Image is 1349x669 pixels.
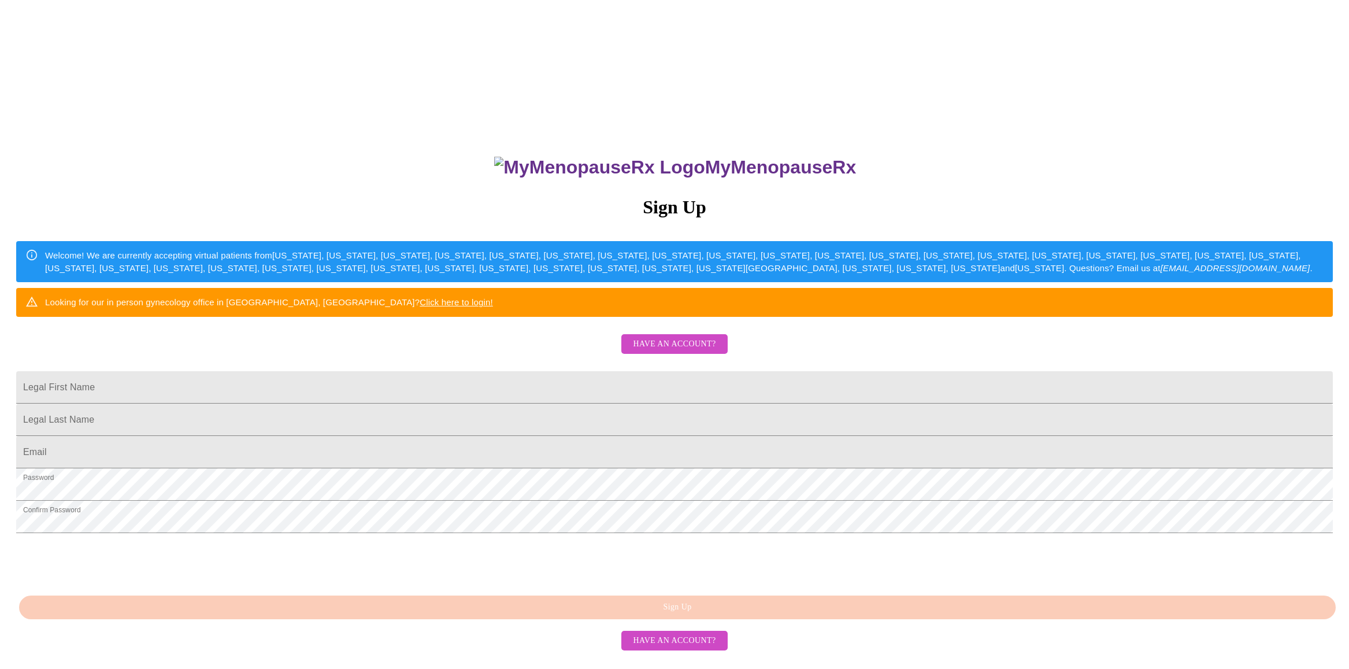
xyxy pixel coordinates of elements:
span: Have an account? [633,337,716,352]
em: [EMAIL_ADDRESS][DOMAIN_NAME] [1161,263,1310,273]
h3: Sign Up [16,197,1333,218]
span: Have an account? [633,634,716,648]
iframe: reCAPTCHA [16,539,192,584]
img: MyMenopauseRx Logo [494,157,705,178]
a: Have an account? [618,347,730,357]
div: Welcome! We are currently accepting virtual patients from [US_STATE], [US_STATE], [US_STATE], [US... [45,245,1324,279]
a: Have an account? [618,635,730,645]
div: Looking for our in person gynecology office in [GEOGRAPHIC_DATA], [GEOGRAPHIC_DATA]? [45,291,493,313]
button: Have an account? [621,334,727,354]
button: Have an account? [621,631,727,651]
h3: MyMenopauseRx [18,157,1333,178]
a: Click here to login! [420,297,493,307]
